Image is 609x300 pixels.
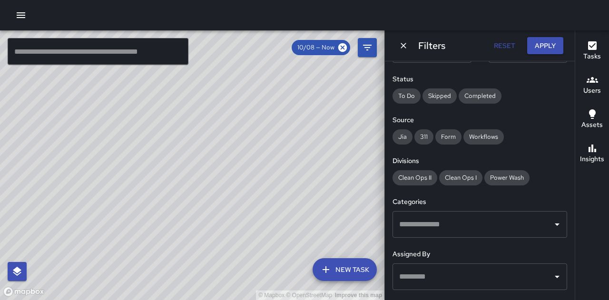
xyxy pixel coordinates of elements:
[583,51,601,62] h6: Tasks
[575,68,609,103] button: Users
[358,38,377,57] button: Filters
[292,40,350,55] div: 10/08 — Now
[414,132,433,142] span: 311
[550,270,564,283] button: Open
[581,120,603,130] h6: Assets
[393,129,413,145] div: Jia
[418,38,445,53] h6: Filters
[439,170,482,185] div: Clean Ops I
[393,115,567,126] h6: Source
[393,170,437,185] div: Clean Ops II
[575,137,609,171] button: Insights
[459,91,501,101] span: Completed
[422,88,457,104] div: Skipped
[313,258,377,281] button: New Task
[393,74,567,85] h6: Status
[463,132,504,142] span: Workflows
[422,91,457,101] span: Skipped
[393,173,437,183] span: Clean Ops II
[463,129,504,145] div: Workflows
[575,34,609,68] button: Tasks
[489,37,520,55] button: Reset
[292,43,340,52] span: 10/08 — Now
[575,103,609,137] button: Assets
[435,132,462,142] span: Form
[484,173,530,183] span: Power Wash
[393,88,421,104] div: To Do
[484,170,530,185] div: Power Wash
[459,88,501,104] div: Completed
[435,129,462,145] div: Form
[583,86,601,96] h6: Users
[580,154,604,165] h6: Insights
[396,39,411,53] button: Dismiss
[550,218,564,231] button: Open
[393,132,413,142] span: Jia
[393,156,567,166] h6: Divisions
[393,197,567,207] h6: Categories
[393,249,567,260] h6: Assigned By
[393,91,421,101] span: To Do
[527,37,563,55] button: Apply
[414,129,433,145] div: 311
[439,173,482,183] span: Clean Ops I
